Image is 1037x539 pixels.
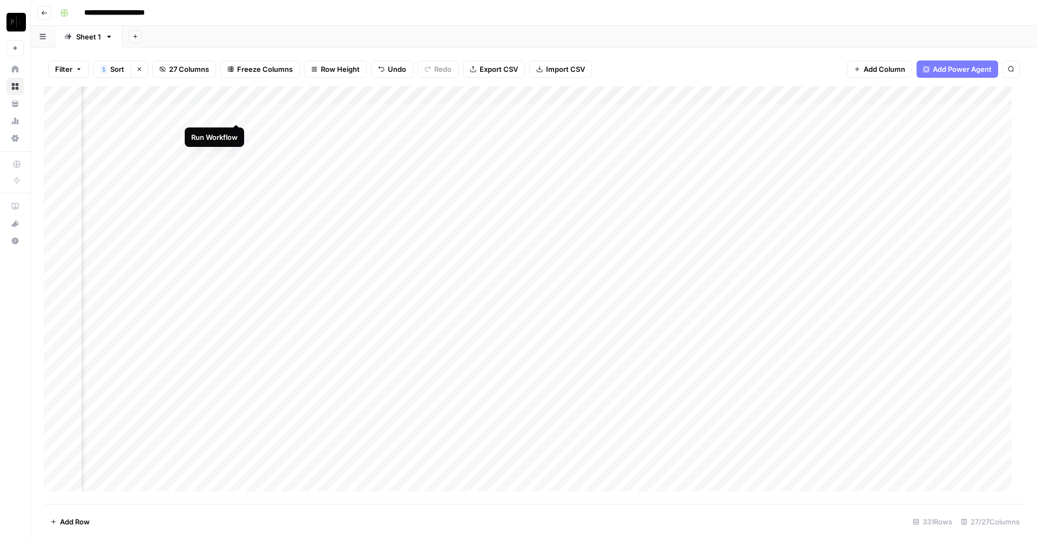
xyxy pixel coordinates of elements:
button: Import CSV [529,60,592,78]
a: AirOps Academy [6,198,24,215]
span: Add Power Agent [933,64,992,75]
div: Sheet 1 [76,31,101,42]
button: Help + Support [6,232,24,250]
button: Filter [48,60,89,78]
span: Undo [388,64,406,75]
div: 27/27 Columns [957,513,1024,530]
button: Add Row [44,513,96,530]
div: Run Workflow [191,132,238,143]
button: Add Column [847,60,912,78]
a: Sheet 1 [55,26,122,48]
button: 27 Columns [152,60,216,78]
button: What's new? [6,215,24,232]
button: Freeze Columns [220,60,300,78]
button: Workspace: Paragon Intel - Bill / Ty / Colby R&D [6,9,24,36]
span: Redo [434,64,452,75]
span: Row Height [321,64,360,75]
button: Row Height [304,60,367,78]
span: Filter [55,64,72,75]
span: Sort [110,64,124,75]
button: Undo [371,60,413,78]
span: 27 Columns [169,64,209,75]
span: Add Row [60,516,90,527]
a: Browse [6,78,24,95]
span: Freeze Columns [237,64,293,75]
a: Your Data [6,95,24,112]
div: 331 Rows [908,513,957,530]
button: 1Sort [93,60,131,78]
span: Add Column [864,64,905,75]
button: Redo [418,60,459,78]
span: 1 [102,65,105,73]
a: Home [6,60,24,78]
div: What's new? [7,215,23,232]
img: Paragon Intel - Bill / Ty / Colby R&D Logo [6,12,26,32]
a: Usage [6,112,24,130]
div: 1 [100,65,107,73]
button: Add Power Agent [917,60,998,78]
span: Import CSV [546,64,585,75]
a: Settings [6,130,24,147]
span: Export CSV [480,64,518,75]
button: Export CSV [463,60,525,78]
